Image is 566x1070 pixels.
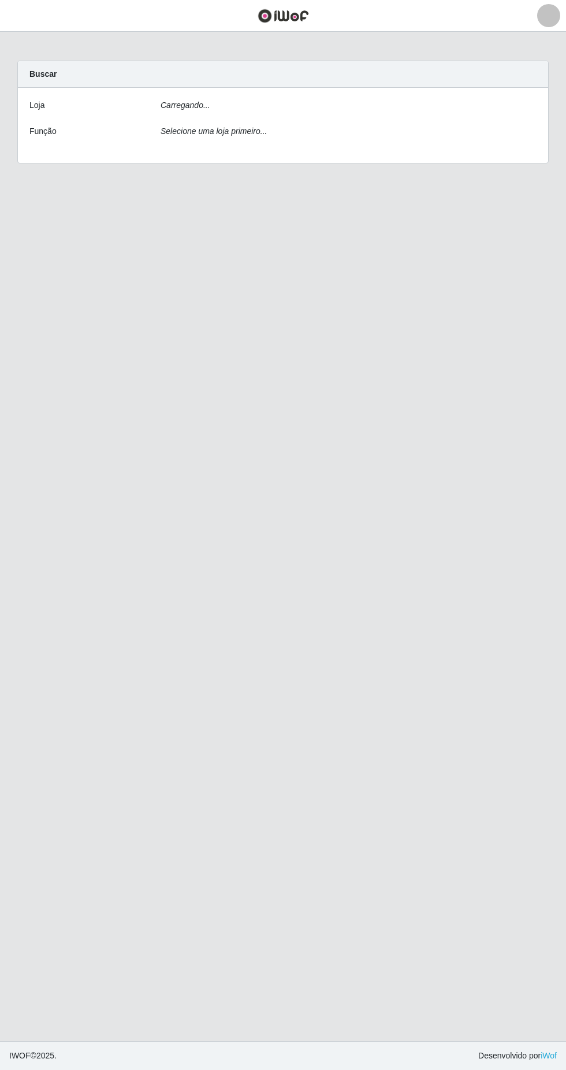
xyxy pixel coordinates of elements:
[29,69,57,79] strong: Buscar
[541,1051,557,1060] a: iWof
[29,125,57,137] label: Função
[9,1051,31,1060] span: IWOF
[29,99,44,111] label: Loja
[9,1050,57,1062] span: © 2025 .
[258,9,309,23] img: CoreUI Logo
[161,126,267,136] i: Selecione uma loja primeiro...
[478,1050,557,1062] span: Desenvolvido por
[161,100,210,110] i: Carregando...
